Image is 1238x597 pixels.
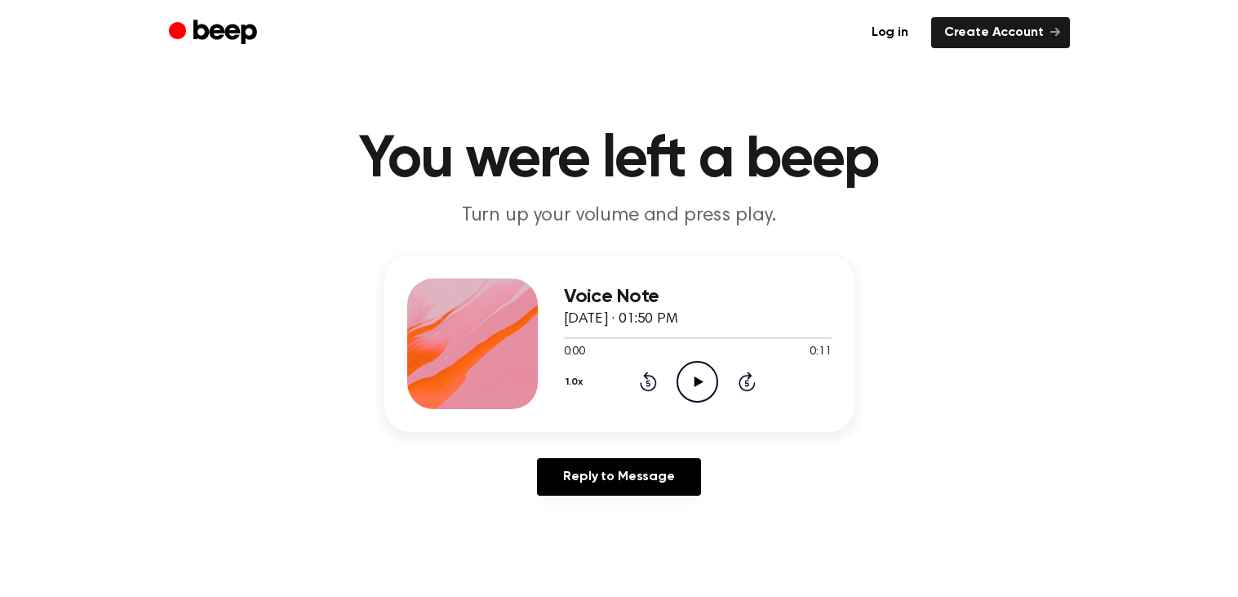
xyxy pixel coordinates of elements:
[306,203,933,229] p: Turn up your volume and press play.
[202,131,1037,189] h1: You were left a beep
[169,17,261,49] a: Beep
[564,312,678,327] span: [DATE] · 01:50 PM
[564,368,589,396] button: 1.0x
[931,17,1070,48] a: Create Account
[564,344,585,361] span: 0:00
[564,286,832,308] h3: Voice Note
[810,344,831,361] span: 0:11
[537,458,700,496] a: Reply to Message
[859,17,921,48] a: Log in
